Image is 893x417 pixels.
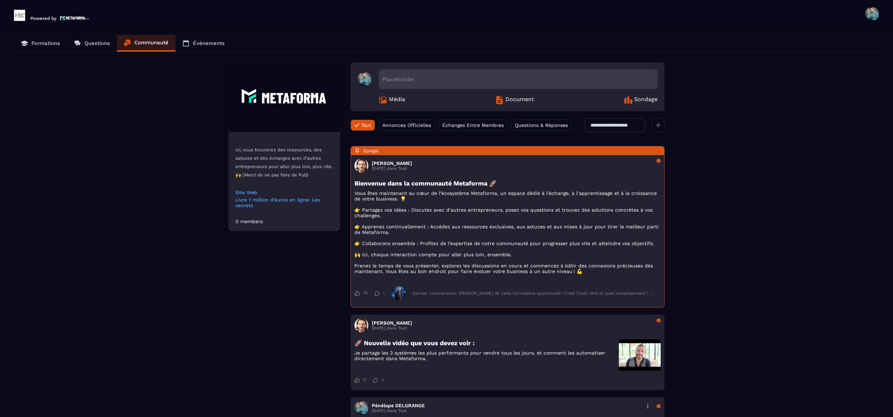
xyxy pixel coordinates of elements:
[228,62,340,132] img: Community background
[515,122,568,128] span: Questions & Réponses
[361,122,371,128] span: Tout
[372,320,412,326] h3: [PERSON_NAME]
[193,40,225,46] p: Événements
[372,403,425,408] h3: Pénélope DELGRANGE
[235,197,333,208] a: Livre 1 million d'euros en ligne: Les secrets
[354,190,661,274] p: Vous êtes maintenant au cœur de l’écosystème Metaforma, un espace dédié à l’échange, à l’apprenti...
[30,16,57,21] p: Powered by
[354,339,615,347] h3: 🚀 Nouvelle vidéo que vous devez voir :
[505,96,534,104] span: Document
[442,122,504,128] span: Échanges Entre Membres
[413,291,654,296] div: Dernier commentaire: [PERSON_NAME] de cette formidable opportunité ! C'est l'outil rêvé et quel i...
[235,146,333,179] p: Ici, vous trouverez des ressources, des astuces et des échanges avec d’autres entrepreneurs pour ...
[372,166,412,171] p: [DATE] dans Tout
[235,190,333,195] a: Site Web
[117,35,175,52] a: Communauté
[634,96,658,104] span: Sondage
[14,10,25,21] img: logo-branding
[31,40,60,46] p: Formations
[175,35,232,52] a: Événements
[382,122,431,128] span: Annonces Officielles
[363,149,378,153] span: Épinglé
[354,180,661,187] h3: Bienvenue dans la communauté Metaforma 🚀
[67,35,117,52] a: Questions
[363,290,367,296] span: 19
[381,378,384,382] span: 0
[84,40,110,46] p: Questions
[379,69,658,89] div: Placeholder
[372,408,425,413] p: [DATE] dans Tout
[235,219,263,224] div: 0 members
[372,326,412,331] p: [DATE] dans Tout
[14,35,67,52] a: Formations
[619,339,661,371] img: Video thumbnail
[383,291,385,296] span: 1
[134,39,168,46] p: Communauté
[363,377,366,383] span: 0
[372,160,412,166] h3: [PERSON_NAME]
[389,96,405,104] span: Média
[60,15,89,21] img: logo
[354,350,615,361] p: Je partage les 3 systèmes les plus performants pour vendre tous les jours, et comment les automat...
